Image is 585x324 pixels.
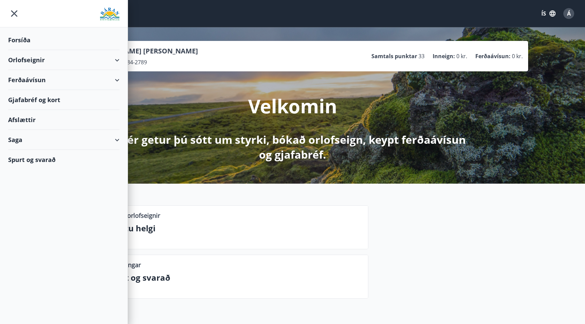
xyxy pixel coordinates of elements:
button: Á [561,5,577,22]
p: Velkomin [248,93,337,119]
p: Lausar orlofseignir [107,211,160,220]
button: menu [8,7,20,20]
div: Orlofseignir [8,50,120,70]
button: ÍS [538,7,559,20]
p: Samtals punktar [371,52,417,60]
p: Næstu helgi [107,223,363,234]
p: Ferðaávísun : [475,52,511,60]
img: union_logo [100,7,120,21]
div: Saga [8,130,120,150]
p: Inneign : [433,52,455,60]
p: Spurt og svarað [107,272,363,283]
span: Á [567,10,571,17]
div: Afslættir [8,110,120,130]
p: [PERSON_NAME] [PERSON_NAME] [87,46,198,56]
p: Hér getur þú sótt um styrki, bókað orlofseign, keypt ferðaávísun og gjafabréf. [114,132,471,162]
span: 090584-2789 [115,59,147,66]
div: Spurt og svarað [8,150,120,169]
span: 33 [418,52,425,60]
div: Ferðaávísun [8,70,120,90]
span: 0 kr. [456,52,467,60]
div: Forsíða [8,30,120,50]
span: 0 kr. [512,52,523,60]
div: Gjafabréf og kort [8,90,120,110]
